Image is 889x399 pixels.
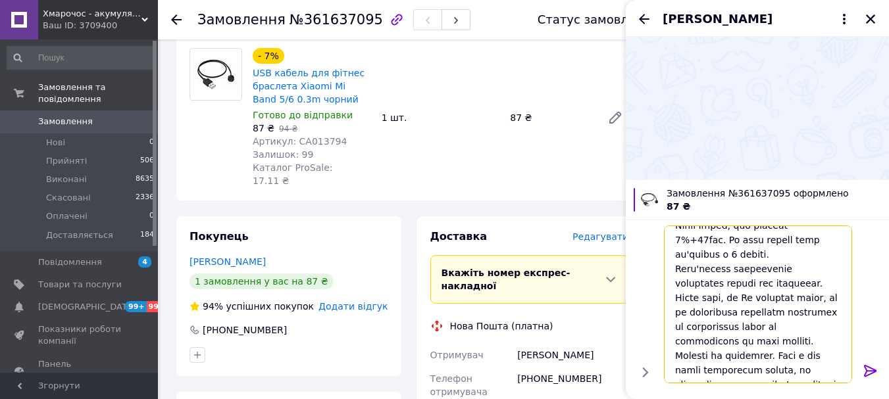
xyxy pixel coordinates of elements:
span: Оплачені [46,210,88,222]
span: 0 [149,137,154,149]
span: 506 [140,155,154,167]
span: №361637095 [290,12,383,28]
span: Виконані [46,174,87,185]
span: Замовлення №361637095 оформлено [667,187,881,200]
a: [PERSON_NAME] [190,256,266,267]
span: Замовлення та повідомлення [38,82,158,105]
span: 4 [138,256,151,268]
span: 99+ [125,301,147,312]
span: Товари та послуги [38,279,122,291]
span: Доставляється [46,229,113,241]
span: Покупець [190,230,249,243]
span: Каталог ProSale: 17.11 ₴ [253,162,332,186]
img: 5317137781_w100_h100_usb-kabel-dlya.jpg [638,188,661,212]
div: Статус замовлення [538,13,659,26]
div: Повернутися назад [171,13,182,26]
button: Показати кнопки [636,364,653,381]
div: [PERSON_NAME] [515,343,631,367]
button: [PERSON_NAME] [663,11,852,28]
span: 87 ₴ [667,201,690,212]
span: Замовлення [38,116,93,128]
button: Закрити [863,11,878,27]
img: USB кабель для фітнес браслета Xiaomi Mi Band 5/6 0.3m чорний [190,49,241,100]
div: успішних покупок [190,300,314,313]
span: Залишок: 99 [253,149,313,160]
div: Ваш ID: 3709400 [43,20,158,32]
span: Повідомлення [38,256,102,268]
div: 1 замовлення у вас на 87 ₴ [190,273,334,289]
button: Назад [636,11,652,27]
span: Готово до відправки [253,110,353,120]
span: [DEMOGRAPHIC_DATA] [38,301,136,313]
span: [PERSON_NAME] [663,11,773,28]
span: 2336 [136,192,154,204]
a: USB кабель для фітнес браслета Xiaomi Mi Band 5/6 0.3m чорний [253,68,365,105]
span: 87 ₴ [253,123,274,133]
div: [PHONE_NUMBER] [201,323,288,337]
span: 0 [149,210,154,222]
span: Доставка [430,230,488,243]
span: 94% [203,301,223,312]
span: Артикул: CA013794 [253,136,347,147]
span: Нові [46,137,65,149]
span: Вкажіть номер експрес-накладної [442,268,571,291]
div: Нова Пошта (платна) [447,319,557,333]
span: Хмарочос - акумулятори та аксесуари для портативних пристроїв [43,8,141,20]
span: Отримувач [430,350,484,360]
div: 1 шт. [376,108,505,127]
span: Скасовані [46,192,91,204]
span: Показники роботи компанії [38,323,122,347]
span: 184 [140,229,154,241]
span: Редагувати [572,231,628,242]
span: 99+ [147,301,168,312]
input: Пошук [7,46,155,70]
span: Панель управління [38,358,122,382]
a: Редагувати [602,105,628,131]
span: 8635 [136,174,154,185]
span: Додати відгук [318,301,388,312]
div: 87 ₴ [505,108,597,127]
span: Замовлення [197,12,286,28]
span: Телефон отримувача [430,373,488,397]
span: 94 ₴ [279,124,297,133]
textarea: Loremi dolo Sita consectetu adipiscingel seddoeiusmo. Te incidi utlaboreet dolo magn aliquaeni ad... [664,225,852,383]
div: - 7% [253,48,284,64]
span: Прийняті [46,155,87,167]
